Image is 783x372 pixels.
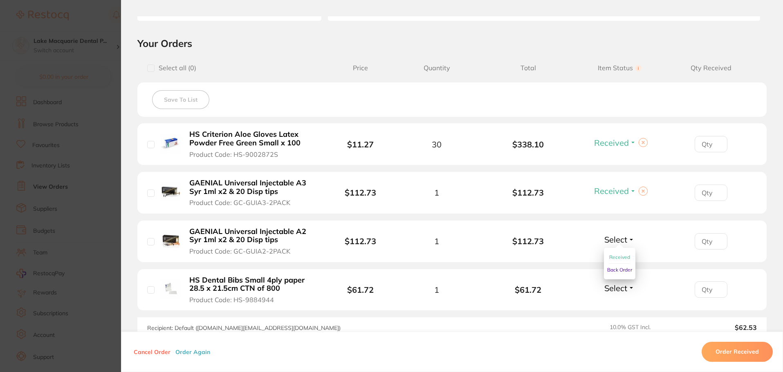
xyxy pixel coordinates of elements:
[347,139,374,149] b: $11.27
[161,134,181,154] img: HS Criterion Aloe Gloves Latex Powder Free Green Small x 100
[695,136,727,152] input: Qty
[434,236,439,246] span: 1
[187,227,318,256] button: GAENIAL Universal Injectable A2 Syr 1ml x2 & 20 Disp tips Product Code: GC-GUIA2-2PACK
[347,285,374,295] b: $61.72
[131,348,173,356] button: Cancel Order
[604,283,627,293] span: Select
[189,179,316,196] b: GAENIAL Universal Injectable A3 Syr 1ml x2 & 20 Disp tips
[482,188,574,197] b: $112.73
[137,37,767,49] h2: Your Orders
[609,254,630,260] span: Received
[434,188,439,197] span: 1
[687,324,757,331] output: $62.53
[607,267,632,273] span: Back Order
[665,64,757,72] span: Qty Received
[161,230,181,250] img: GAENIAL Universal Injectable A2 Syr 1ml x2 & 20 Disp tips
[152,90,209,109] button: Save To List
[155,64,196,72] span: Select all ( 0 )
[189,227,316,244] b: GAENIAL Universal Injectable A2 Syr 1ml x2 & 20 Disp tips
[574,64,666,72] span: Item Status
[189,199,290,206] span: Product Code: GC-GUIA3-2PACK
[189,130,316,147] b: HS Criterion Aloe Gloves Latex Powder Free Green Small x 100
[695,281,727,298] input: Qty
[610,324,680,331] span: 10.0 % GST Incl.
[345,236,376,246] b: $112.73
[695,233,727,249] input: Qty
[594,186,629,196] span: Received
[602,234,637,245] button: Select
[639,138,648,147] button: Clear selection
[189,247,290,255] span: Product Code: GC-GUIA2-2PACK
[482,236,574,246] b: $112.73
[161,182,181,202] img: GAENIAL Universal Injectable A3 Syr 1ml x2 & 20 Disp tips
[189,151,278,158] span: Product Code: HS-9002872S
[594,138,629,148] span: Received
[434,285,439,294] span: 1
[607,264,632,276] button: Back Order
[432,140,442,149] span: 30
[187,276,318,304] button: HS Dental Bibs Small 4ply paper 28.5 x 21.5cm CTN of 800 Product Code: HS-9884944
[609,251,630,264] button: Received
[592,138,639,148] button: Received
[639,187,648,196] button: Clear selection
[173,348,213,356] button: Order Again
[189,296,274,303] span: Product Code: HS-9884944
[695,185,727,201] input: Qty
[187,130,318,158] button: HS Criterion Aloe Gloves Latex Powder Free Green Small x 100 Product Code: HS-9002872S
[391,64,482,72] span: Quantity
[602,283,637,293] button: Select
[482,64,574,72] span: Total
[592,186,639,196] button: Received
[702,342,773,362] button: Order Received
[189,276,316,293] b: HS Dental Bibs Small 4ply paper 28.5 x 21.5cm CTN of 800
[345,187,376,198] b: $112.73
[604,234,627,245] span: Select
[330,64,391,72] span: Price
[482,285,574,294] b: $61.72
[147,324,341,332] span: Recipient: Default ( [DOMAIN_NAME][EMAIL_ADDRESS][DOMAIN_NAME] )
[187,178,318,207] button: GAENIAL Universal Injectable A3 Syr 1ml x2 & 20 Disp tips Product Code: GC-GUIA3-2PACK
[161,279,181,299] img: HS Dental Bibs Small 4ply paper 28.5 x 21.5cm CTN of 800
[482,140,574,149] b: $338.10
